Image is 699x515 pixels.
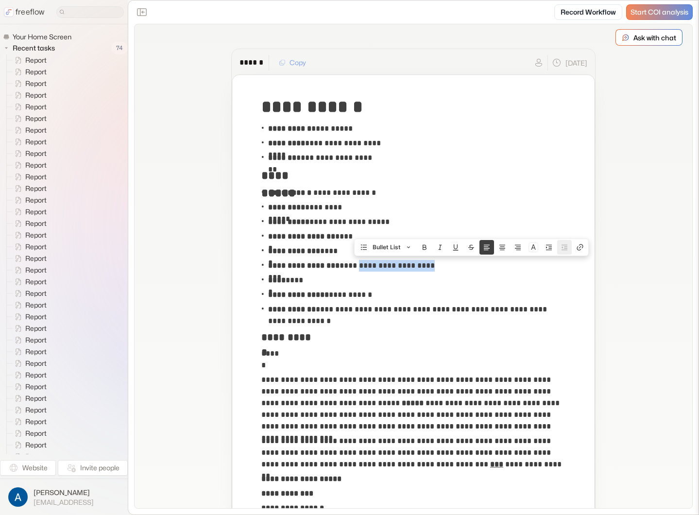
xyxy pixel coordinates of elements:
span: Report [23,195,50,205]
a: Report [7,334,51,346]
a: Report [7,404,51,416]
span: Report [23,265,50,275]
a: Report [7,428,51,439]
button: Bold [417,240,432,255]
a: Report [7,451,51,463]
span: Report [23,359,50,368]
button: Strike [464,240,478,255]
a: Report [7,358,51,369]
p: [DATE] [565,58,587,68]
a: Report [7,183,51,194]
a: Report [7,66,51,78]
span: Report [23,370,50,380]
span: Report [23,184,50,193]
button: Invite people [58,460,128,476]
span: Report [23,405,50,415]
p: freeflow [16,6,45,18]
a: Report [7,276,51,288]
a: Report [7,113,51,124]
img: profile [8,487,28,507]
button: Align text left [479,240,494,255]
button: Bullet List [356,240,416,255]
span: Report [23,67,50,77]
span: Report [23,160,50,170]
span: Report [23,242,50,252]
a: Report [7,299,51,311]
span: [PERSON_NAME] [34,488,94,498]
button: Copy [273,55,312,70]
a: Report [7,416,51,428]
a: Record Workflow [554,4,622,20]
span: Report [23,347,50,357]
a: Report [7,311,51,323]
span: Recent tasks [11,43,58,53]
span: Report [23,172,50,182]
a: Report [7,439,51,451]
button: Italic [433,240,447,255]
span: Report [23,137,50,147]
span: Report [23,429,50,438]
a: Report [7,148,51,159]
a: Report [7,206,51,218]
span: Report [23,149,50,158]
a: Report [7,323,51,334]
span: Your Home Screen [11,32,74,42]
a: Report [7,381,51,393]
span: Report [23,324,50,333]
button: Close the sidebar [134,4,150,20]
p: Ask with chat [633,33,676,43]
a: Report [7,369,51,381]
span: Report [23,207,50,217]
a: Report [7,288,51,299]
span: Report [23,440,50,450]
button: Colors [526,240,541,255]
span: Report [23,300,50,310]
button: Align text center [495,240,510,255]
span: Report [23,114,50,123]
a: freeflow [4,6,45,18]
span: Report [23,394,50,403]
a: Report [7,393,51,404]
span: Report [23,219,50,228]
span: Report [23,289,50,298]
button: Align text right [511,240,525,255]
a: Report [7,78,51,89]
span: Report [23,230,50,240]
a: Start COI analysis [626,4,693,20]
span: Report [23,417,50,427]
a: Report [7,136,51,148]
span: Report [23,90,50,100]
a: Report [7,194,51,206]
a: Report [7,229,51,241]
span: Report [23,277,50,287]
span: Start COI analysis [631,8,688,17]
span: Report [23,335,50,345]
span: Report [23,55,50,65]
span: 74 [111,42,128,54]
button: Nest block [542,240,556,255]
a: Report [7,159,51,171]
a: Report [7,218,51,229]
span: Report [23,102,50,112]
button: [PERSON_NAME][EMAIL_ADDRESS] [6,485,122,509]
a: Report [7,241,51,253]
a: Your Home Screen [3,32,75,42]
span: Report [23,79,50,88]
a: Report [7,171,51,183]
span: Report [23,452,50,462]
span: Report [23,382,50,392]
a: Report [7,54,51,66]
a: Report [7,101,51,113]
a: Report [7,253,51,264]
a: Report [7,346,51,358]
a: Report [7,264,51,276]
button: Unnest block [557,240,572,255]
span: Bullet List [373,240,401,255]
a: Report [7,89,51,101]
button: Create link [573,240,587,255]
button: Recent tasks [3,42,59,54]
a: Report [7,124,51,136]
span: Report [23,125,50,135]
button: Underline [448,240,463,255]
span: Report [23,254,50,263]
